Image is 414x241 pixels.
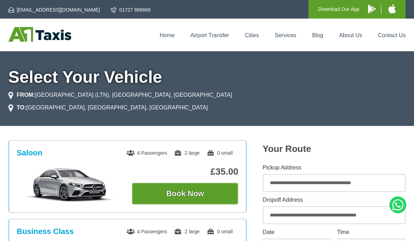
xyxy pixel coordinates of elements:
[191,32,229,38] a: Airport Transfer
[127,229,167,234] span: 4 Passengers
[17,167,123,202] img: Saloon
[275,32,296,38] a: Services
[174,229,200,234] span: 2 large
[8,69,406,86] h1: Select Your Vehicle
[263,197,406,203] label: Dropoff Address
[245,32,259,38] a: Cities
[8,91,232,99] li: [GEOGRAPHIC_DATA] (LTN), [GEOGRAPHIC_DATA], [GEOGRAPHIC_DATA]
[378,32,406,38] a: Contact Us
[17,105,26,111] strong: TO:
[339,32,362,38] a: About Us
[318,5,360,14] p: Download Our App
[174,150,200,156] span: 2 large
[368,5,376,13] img: A1 Taxis Android App
[132,183,238,205] button: Book Now
[207,229,233,234] span: 0 small
[132,166,238,177] p: £35.00
[263,165,406,170] label: Pickup Address
[207,150,233,156] span: 0 small
[127,150,167,156] span: 4 Passengers
[263,229,332,235] label: Date
[337,229,406,235] label: Time
[111,6,151,13] a: 01727 866666
[388,4,396,13] img: A1 Taxis iPhone App
[17,148,42,158] h3: Saloon
[312,32,323,38] a: Blog
[8,6,100,13] a: [EMAIL_ADDRESS][DOMAIN_NAME]
[8,27,71,42] img: A1 Taxis St Albans LTD
[17,92,35,98] strong: FROM:
[160,32,175,38] a: Home
[8,103,208,112] li: [GEOGRAPHIC_DATA], [GEOGRAPHIC_DATA], [GEOGRAPHIC_DATA]
[17,227,74,236] h3: Business Class
[263,143,406,154] h2: Your Route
